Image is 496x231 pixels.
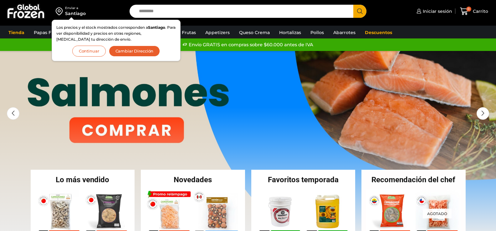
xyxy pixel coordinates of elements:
a: Abarrotes [330,27,359,38]
div: Enviar a [65,6,86,10]
a: Appetizers [202,27,233,38]
p: Los precios y el stock mostrados corresponden a . Para ver disponibilidad y precios en otras regi... [56,24,176,43]
a: Queso Crema [236,27,273,38]
h2: Recomendación del chef [361,176,466,183]
a: Descuentos [362,27,395,38]
a: Iniciar sesión [415,5,452,18]
button: Search button [353,5,366,18]
p: Agotado [423,208,452,218]
a: Tienda [5,27,28,38]
span: Carrito [471,8,488,14]
a: Hortalizas [276,27,304,38]
h2: Lo más vendido [31,176,135,183]
div: Santiago [65,10,86,17]
button: Continuar [72,46,106,57]
strong: Santiago [148,25,165,30]
div: Previous slide [7,107,19,120]
a: Papas Fritas [31,27,64,38]
h2: Novedades [141,176,245,183]
a: 0 Carrito [458,4,490,19]
a: Pollos [307,27,327,38]
h2: Favoritos temporada [251,176,355,183]
div: Next slide [477,107,489,120]
span: 0 [466,7,471,12]
button: Cambiar Dirección [109,46,160,57]
img: address-field-icon.svg [56,6,65,17]
span: Iniciar sesión [421,8,452,14]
